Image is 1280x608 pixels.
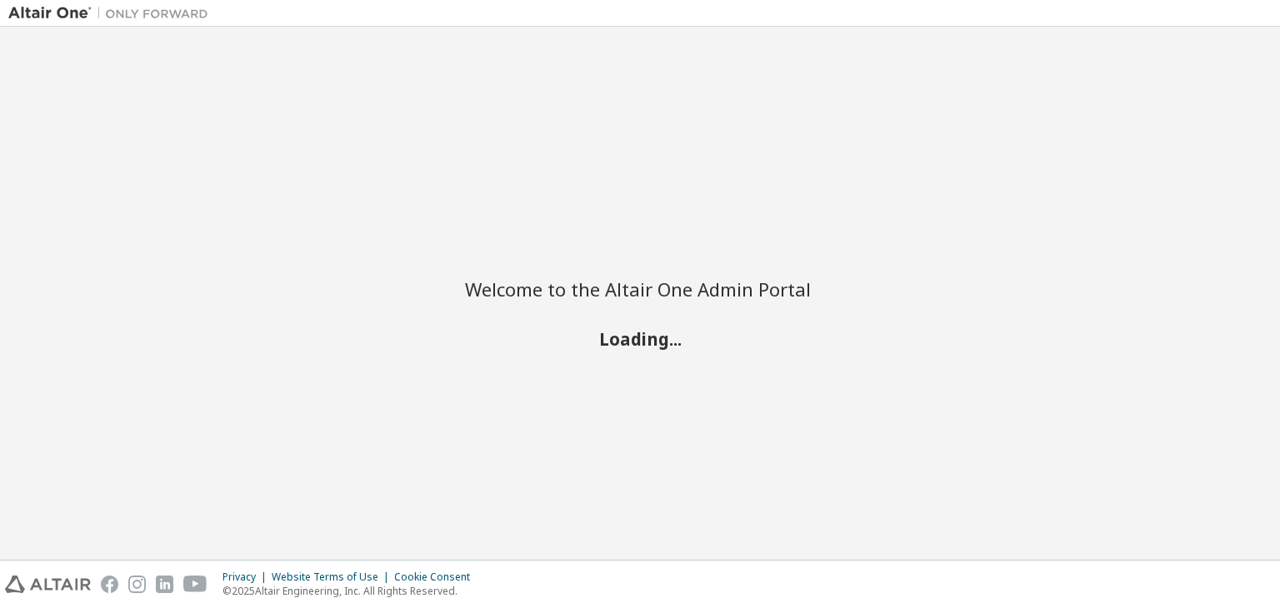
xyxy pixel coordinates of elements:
[272,571,394,584] div: Website Terms of Use
[222,571,272,584] div: Privacy
[183,576,207,593] img: youtube.svg
[222,584,480,598] p: © 2025 Altair Engineering, Inc. All Rights Reserved.
[394,571,480,584] div: Cookie Consent
[5,576,91,593] img: altair_logo.svg
[156,576,173,593] img: linkedin.svg
[8,5,217,22] img: Altair One
[128,576,146,593] img: instagram.svg
[101,576,118,593] img: facebook.svg
[465,328,815,350] h2: Loading...
[465,277,815,301] h2: Welcome to the Altair One Admin Portal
